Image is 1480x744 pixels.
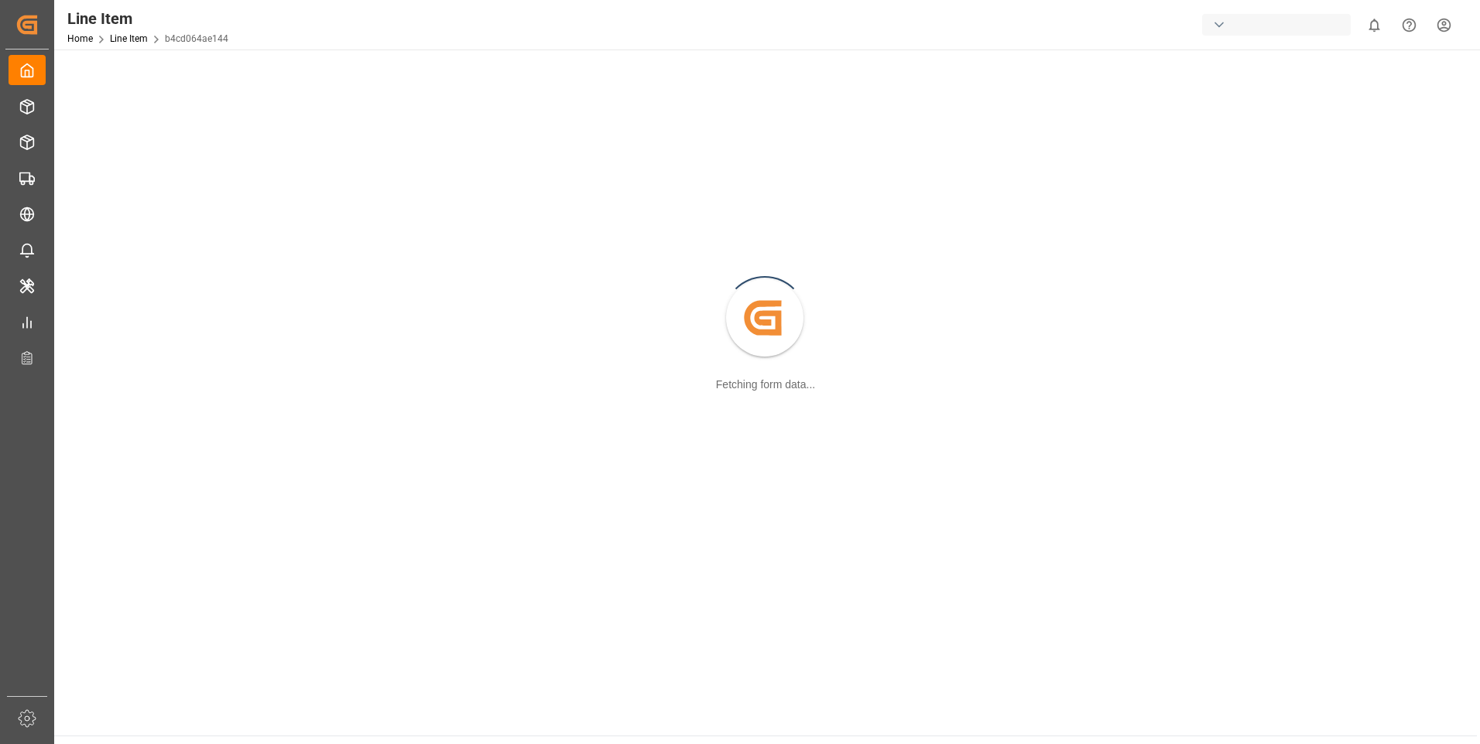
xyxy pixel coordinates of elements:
button: Help Center [1392,8,1427,43]
a: Home [67,33,93,44]
div: Line Item [67,7,228,30]
button: show 0 new notifications [1357,8,1392,43]
a: Line Item [110,33,148,44]
div: Fetching form data... [716,377,815,393]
